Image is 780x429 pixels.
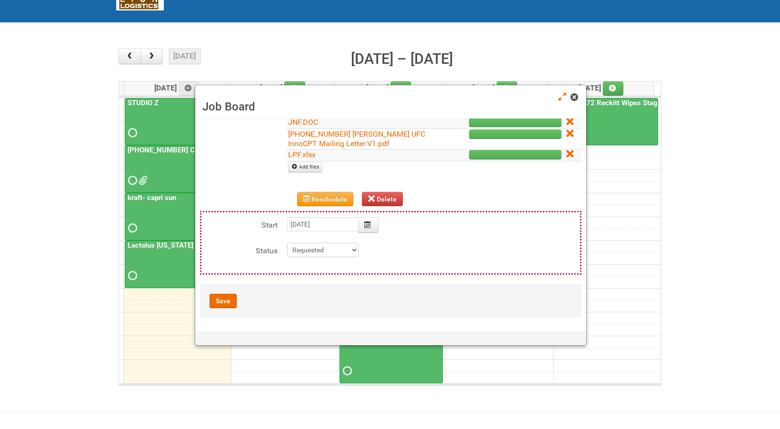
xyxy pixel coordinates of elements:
span: [DATE] [366,83,411,92]
button: Reschedule [297,192,354,206]
a: Add an event [179,81,200,96]
a: [PHONE_NUMBER] CTI PQB [PERSON_NAME] Real US - blinding day [126,146,348,154]
span: Front Label KRAFT batch 2 (02.26.26) - code AZ05 use 2nd.docx Front Label KRAFT batch 2 (02.26.26... [139,177,145,184]
a: JNF.DOC [288,118,318,127]
button: Delete [362,192,403,206]
span: Requested [343,368,350,374]
span: [DATE] [154,83,200,92]
a: Add an event [284,81,305,96]
a: Add an event [497,81,518,96]
a: STUDIO Z [125,98,228,146]
a: 25-011286-01-08 Reckitt Lysol Laundry Scented - photos for QC [340,336,443,383]
a: Lactalus [US_STATE] [126,241,195,249]
a: Add an event [603,81,624,96]
a: kraft- capri sun [126,193,178,202]
span: [DATE] [260,83,305,92]
a: [PHONE_NUMBER] [PERSON_NAME] UFC InnoCPT Mailing Letter-V1.pdf [288,130,425,148]
a: STUDIO Z [126,99,160,107]
h3: Job Board [202,100,579,114]
span: Requested [128,272,135,279]
span: Requested [128,225,135,231]
a: Lactalus [US_STATE] [125,240,228,288]
span: [DATE] [579,83,624,92]
a: 25-048772 Reckitt Wipes Stage 4 - blinding/labeling day [556,99,743,107]
a: Add an event [390,81,411,96]
a: 25-048772 Reckitt Wipes Stage 4 - blinding/labeling day [555,98,659,146]
h2: [DATE] – [DATE] [351,48,453,70]
button: Save [210,294,237,308]
button: [DATE] [169,48,201,64]
a: kraft- capri sun [125,193,228,240]
span: Requested [128,130,135,136]
span: Requested [128,177,135,184]
a: [PHONE_NUMBER] CTI PQB [PERSON_NAME] Real US - blinding day [125,145,228,193]
label: Status [201,243,278,257]
span: [DATE] [472,83,518,92]
label: Start [201,217,278,231]
a: Add files [288,162,323,172]
button: Calendar [358,217,379,233]
a: LPF.xlsx [288,150,316,159]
